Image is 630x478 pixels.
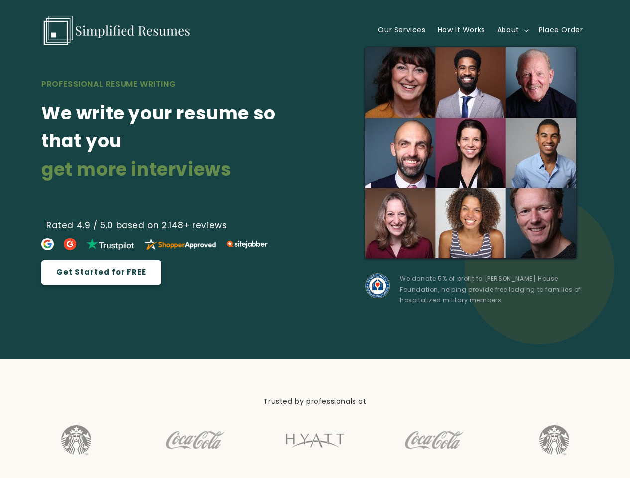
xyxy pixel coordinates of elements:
a: Simplified Resumes [37,10,194,50]
span: About [497,25,519,34]
span: Rated 4.9 / 5.0 based on 2.148+ reviews [46,218,227,233]
img: Simplified Resumes [41,14,191,47]
a: Get Started for FREE [41,260,161,284]
strong: get more interviews [41,156,231,182]
p: We donate 5% of profit to [PERSON_NAME] House Foundation, helping provide free lodging to familie... [400,273,582,306]
a: Our Services [372,19,431,40]
summary: About [491,19,533,40]
a: How It Works [432,19,491,40]
span: Our Services [378,25,425,34]
strong: We write your resume so that you [41,100,276,153]
span: Place Order [539,25,583,34]
h2: PROFESSIONAL RESUME WRITING [41,79,290,90]
span: How It Works [438,25,485,34]
a: Place Order [533,19,589,40]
